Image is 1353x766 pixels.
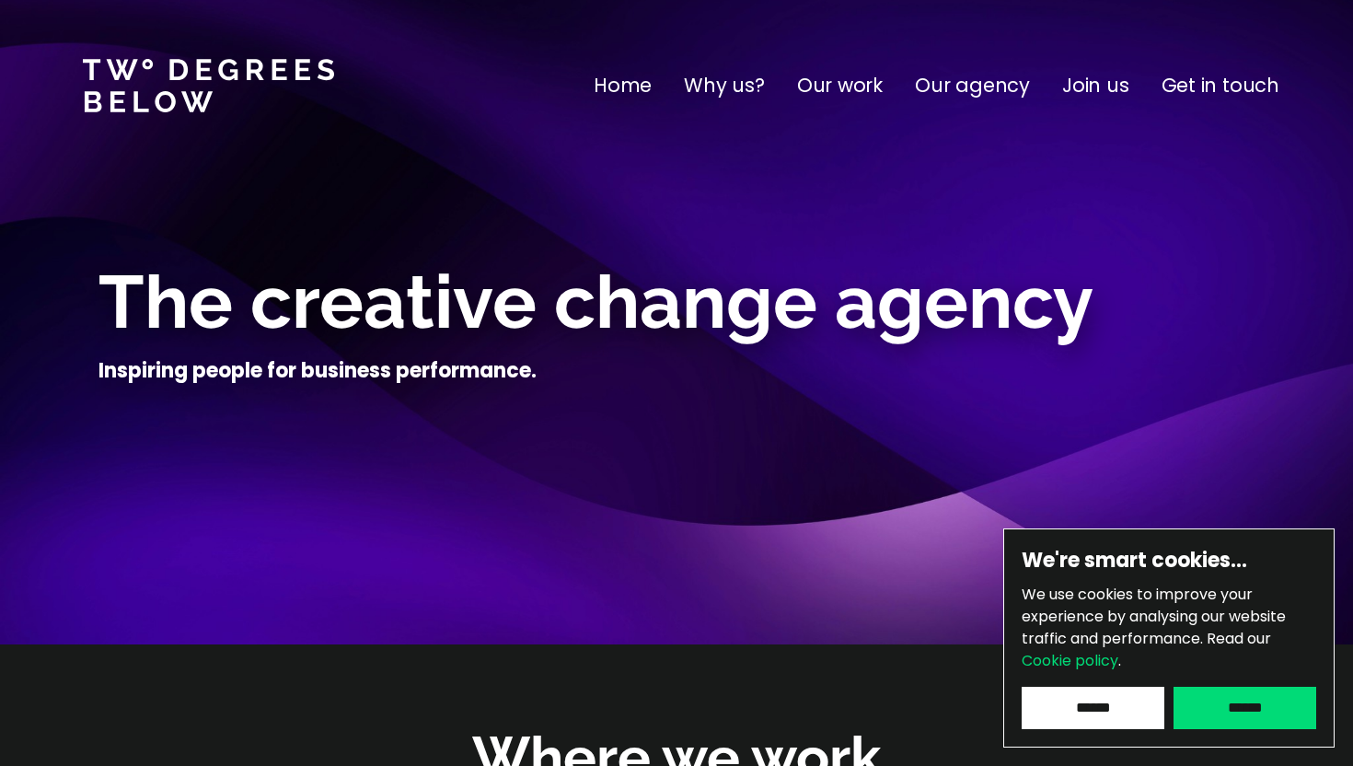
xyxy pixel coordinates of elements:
a: Join us [1062,71,1129,100]
span: The creative change agency [98,259,1093,345]
a: Cookie policy [1022,650,1118,671]
p: We use cookies to improve your experience by analysing our website traffic and performance. [1022,584,1316,672]
a: Our agency [915,71,1030,100]
a: Get in touch [1162,71,1279,100]
a: Our work [797,71,883,100]
h4: Inspiring people for business performance. [98,357,537,385]
span: Read our . [1022,628,1271,671]
a: Why us? [684,71,765,100]
a: Home [594,71,652,100]
h6: We're smart cookies… [1022,547,1316,574]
